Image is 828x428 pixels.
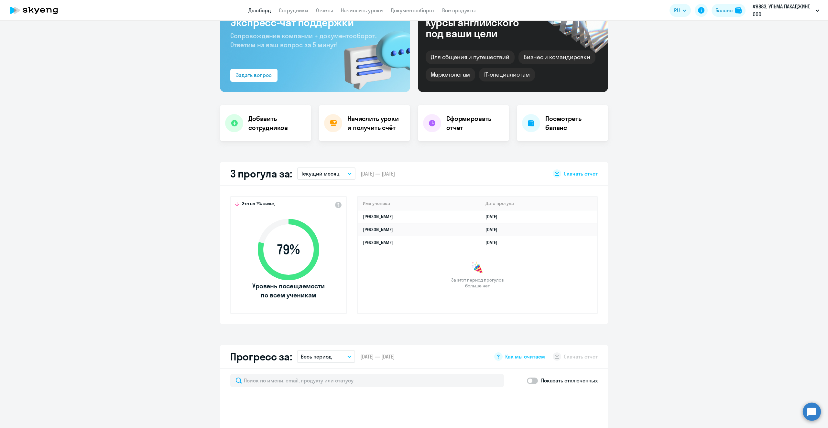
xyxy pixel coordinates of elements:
[316,7,333,14] a: Отчеты
[347,114,404,132] h4: Начислить уроки и получить счёт
[358,197,480,210] th: Имя ученика
[230,16,400,29] h3: Экспресс-чат поддержки
[753,3,813,18] p: #9883, УЛЬМА ПАКАДЖИНГ, ООО
[301,170,340,177] p: Текущий месяц
[360,353,395,360] span: [DATE] — [DATE]
[230,167,292,180] h2: 3 прогула за:
[426,68,475,81] div: Маркетологам
[230,374,504,387] input: Поиск по имени, email, продукту или статусу
[242,201,275,209] span: Это на 7% ниже,
[230,350,292,363] h2: Прогресс за:
[236,71,272,79] div: Задать вопрос
[749,3,823,18] button: #9883, УЛЬМА ПАКАДЖИНГ, ООО
[541,377,598,384] p: Показать отключенных
[479,68,535,81] div: IT-специалистам
[248,114,306,132] h4: Добавить сотрудников
[251,282,326,300] span: Уровень посещаемости по всем ученикам
[297,167,355,180] button: Текущий месяц
[485,240,503,245] a: [DATE]
[446,114,504,132] h4: Сформировать отчет
[471,262,484,274] img: congrats
[297,350,355,363] button: Весь период
[715,6,733,14] div: Баланс
[363,227,393,232] a: [PERSON_NAME]
[363,240,393,245] a: [PERSON_NAME]
[363,214,393,219] a: [PERSON_NAME]
[712,4,746,17] button: Балансbalance
[450,277,505,289] span: За этот период прогулов больше нет
[426,50,515,64] div: Для общения и путешествий
[301,353,332,360] p: Весь период
[564,170,598,177] span: Скачать отчет
[391,7,434,14] a: Документооборот
[426,17,536,39] div: Курсы английского под ваши цели
[248,7,271,14] a: Дашборд
[518,50,595,64] div: Бизнес и командировки
[735,7,742,14] img: balance
[341,7,383,14] a: Начислить уроки
[361,170,395,177] span: [DATE] — [DATE]
[480,197,597,210] th: Дата прогула
[279,7,308,14] a: Сотрудники
[335,19,410,92] img: bg-img
[670,4,691,17] button: RU
[545,114,603,132] h4: Посмотреть баланс
[485,227,503,232] a: [DATE]
[230,32,376,49] span: Сопровождение компании + документооборот. Ответим на ваш вопрос за 5 минут!
[251,242,326,257] span: 79 %
[230,69,278,82] button: Задать вопрос
[674,6,680,14] span: RU
[485,214,503,219] a: [DATE]
[442,7,476,14] a: Все продукты
[505,353,545,360] span: Как мы считаем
